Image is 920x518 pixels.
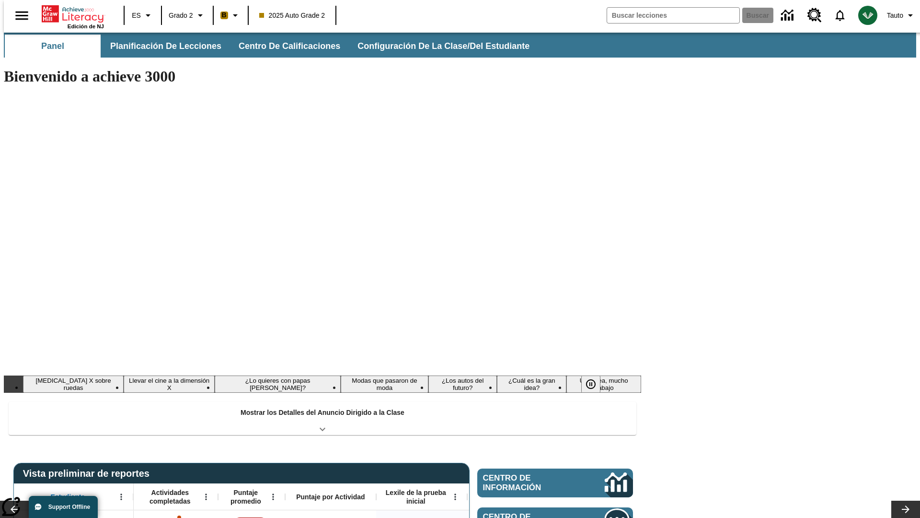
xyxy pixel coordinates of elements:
button: Abrir menú [199,490,213,504]
button: Abrir el menú lateral [8,1,36,30]
div: Pausar [581,376,610,393]
div: Portada [42,3,104,29]
button: Carrusel de lecciones, seguir [891,501,920,518]
button: Lenguaje: ES, Selecciona un idioma [127,7,158,24]
span: Grado 2 [169,11,193,21]
h1: Bienvenido a achieve 3000 [4,68,641,85]
span: Tauto [887,11,903,21]
button: Abrir menú [114,490,128,504]
a: Centro de recursos, Se abrirá en una pestaña nueva. [802,2,828,28]
button: Configuración de la clase/del estudiante [350,35,537,58]
button: Diapositiva 4 Modas que pasaron de moda [341,376,428,393]
span: Estudiante [51,493,85,501]
p: Mostrar los Detalles del Anuncio Dirigido a la Clase [241,408,404,418]
button: Diapositiva 1 Rayos X sobre ruedas [23,376,124,393]
span: Edición de NJ [68,24,104,29]
span: Support Offline [48,504,90,510]
span: Vista preliminar de reportes [23,468,154,479]
div: Mostrar los Detalles del Anuncio Dirigido a la Clase [9,402,636,435]
span: Puntaje por Actividad [296,493,365,501]
a: Portada [42,4,104,24]
button: Escoja un nuevo avatar [852,3,883,28]
button: Planificación de lecciones [103,35,229,58]
button: Abrir menú [448,490,462,504]
span: ES [132,11,141,21]
span: Centro de información [483,473,573,493]
body: Máximo 600 caracteres Presiona Escape para desactivar la barra de herramientas Presiona Alt + F10... [4,8,140,16]
button: Diapositiva 5 ¿Los autos del futuro? [428,376,497,393]
button: Diapositiva 7 Una idea, mucho trabajo [566,376,641,393]
button: Grado: Grado 2, Elige un grado [165,7,210,24]
button: Boost El color de la clase es anaranjado claro. Cambiar el color de la clase. [217,7,245,24]
button: Centro de calificaciones [231,35,348,58]
button: Panel [5,35,101,58]
span: Lexile de la prueba inicial [381,488,451,506]
div: Subbarra de navegación [4,33,916,58]
button: Perfil/Configuración [883,7,920,24]
span: B [222,9,227,21]
span: Puntaje promedio [223,488,269,506]
img: avatar image [858,6,877,25]
button: Diapositiva 3 ¿Lo quieres con papas fritas? [215,376,341,393]
a: Notificaciones [828,3,852,28]
button: Pausar [581,376,600,393]
input: Buscar campo [607,8,739,23]
span: 2025 Auto Grade 2 [259,11,325,21]
span: Actividades completadas [138,488,202,506]
button: Abrir menú [266,490,280,504]
button: Diapositiva 2 Llevar el cine a la dimensión X [124,376,215,393]
button: Diapositiva 6 ¿Cuál es la gran idea? [497,376,566,393]
a: Centro de información [775,2,802,29]
button: Support Offline [29,496,98,518]
a: Centro de información [477,469,633,497]
div: Subbarra de navegación [4,35,538,58]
